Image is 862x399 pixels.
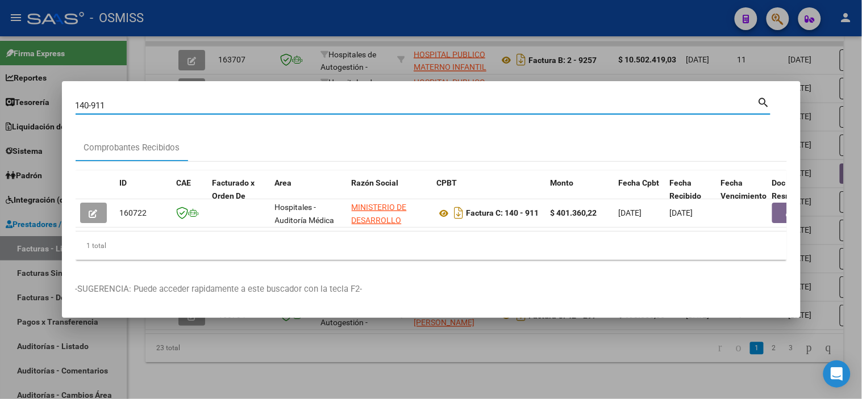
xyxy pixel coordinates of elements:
[352,178,399,187] span: Razón Social
[120,207,168,220] div: 160722
[670,208,693,217] span: [DATE]
[84,141,180,154] div: Comprobantes Recibidos
[275,178,292,187] span: Area
[717,171,768,221] datatable-header-cell: Fecha Vencimiento
[614,171,665,221] datatable-header-cell: Fecha Cpbt
[275,203,335,225] span: Hospitales - Auditoría Médica
[437,178,457,187] span: CPBT
[208,171,270,221] datatable-header-cell: Facturado x Orden De
[551,178,574,187] span: Monto
[467,209,539,218] strong: Factura C: 140 - 911
[772,178,823,200] span: Doc Respaldatoria
[76,232,787,260] div: 1 total
[757,95,771,108] mat-icon: search
[352,201,428,225] div: 30999059216
[619,208,642,217] span: [DATE]
[115,171,172,221] datatable-header-cell: ID
[432,171,546,221] datatable-header-cell: CPBT
[768,171,836,221] datatable-header-cell: Doc Respaldatoria
[120,178,127,187] span: ID
[76,283,787,296] p: -SUGERENCIA: Puede acceder rapidamente a este buscador con la tecla F2-
[213,178,255,200] span: Facturado x Orden De
[172,171,208,221] datatable-header-cell: CAE
[551,208,597,217] strong: $ 401.360,22
[823,360,851,388] div: Open Intercom Messenger
[546,171,614,221] datatable-header-cell: Monto
[177,178,191,187] span: CAE
[347,171,432,221] datatable-header-cell: Razón Social
[619,178,660,187] span: Fecha Cpbt
[452,204,467,222] i: Descargar documento
[352,203,407,238] span: MINISTERIO DE DESARROLLO HUMANO
[721,178,767,200] span: Fecha Vencimiento
[670,178,702,200] span: Fecha Recibido
[270,171,347,221] datatable-header-cell: Area
[665,171,717,221] datatable-header-cell: Fecha Recibido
